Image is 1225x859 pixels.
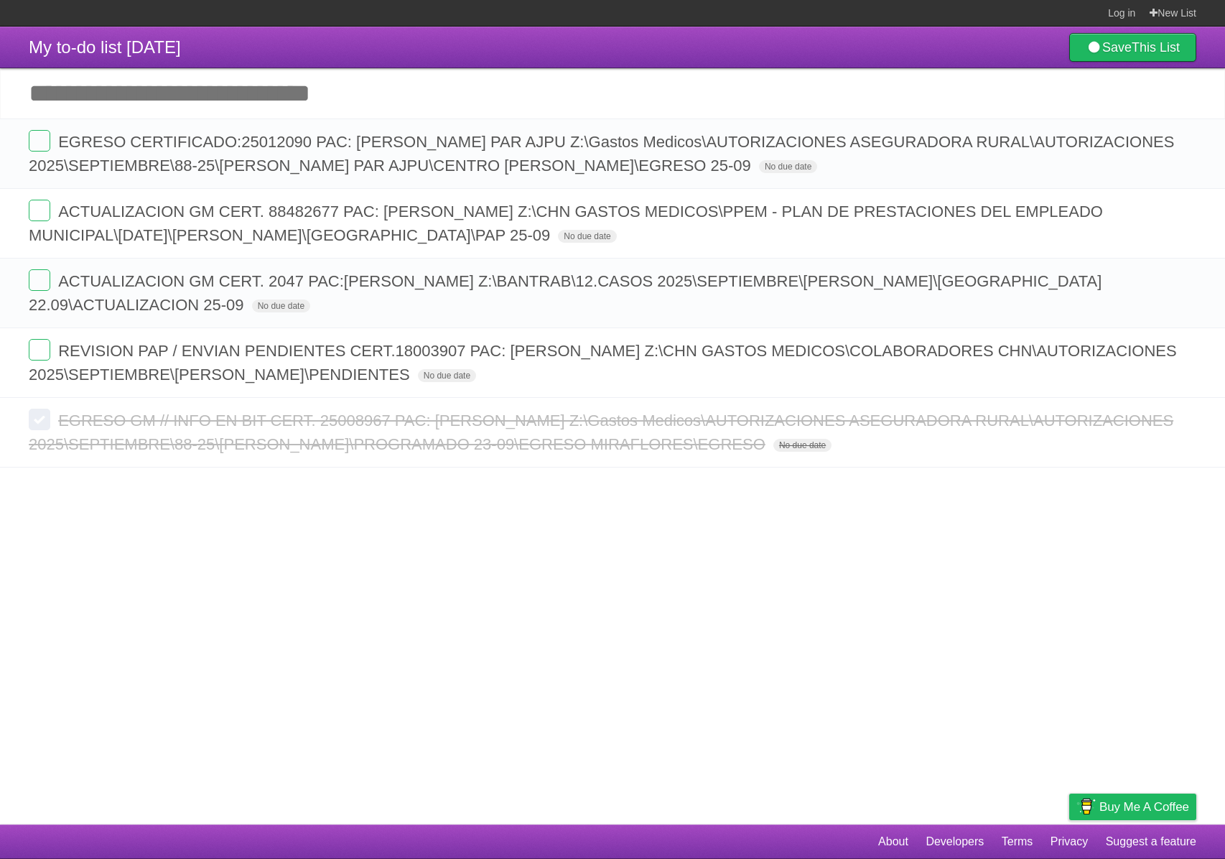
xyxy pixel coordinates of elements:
a: Privacy [1051,828,1088,855]
a: Buy me a coffee [1069,794,1196,820]
span: REVISION PAP / ENVIAN PENDIENTES CERT.18003907 PAC: [PERSON_NAME] Z:\CHN GASTOS MEDICOS\COLABORAD... [29,342,1177,384]
img: Buy me a coffee [1076,794,1096,819]
a: About [878,828,908,855]
label: Done [29,269,50,291]
span: No due date [773,439,832,452]
span: No due date [418,369,476,382]
b: This List [1132,40,1180,55]
label: Done [29,409,50,430]
span: Buy me a coffee [1099,794,1189,819]
span: No due date [558,230,616,243]
span: EGRESO GM // INFO EN BIT CERT. 25008967 PAC: [PERSON_NAME] Z:\Gastos Medicos\AUTORIZACIONES ASEGU... [29,412,1173,453]
a: Developers [926,828,984,855]
span: ACTUALIZACION GM CERT. 2047 PAC:[PERSON_NAME] Z:\BANTRAB\12.CASOS 2025\SEPTIEMBRE\[PERSON_NAME]\[... [29,272,1101,314]
span: My to-do list [DATE] [29,37,181,57]
a: SaveThis List [1069,33,1196,62]
a: Terms [1002,828,1033,855]
label: Done [29,130,50,152]
span: EGRESO CERTIFICADO:25012090 PAC: [PERSON_NAME] PAR AJPU Z:\Gastos Medicos\AUTORIZACIONES ASEGURAD... [29,133,1174,175]
span: No due date [759,160,817,173]
a: Suggest a feature [1106,828,1196,855]
span: No due date [252,300,310,312]
label: Done [29,339,50,361]
span: ACTUALIZACION GM CERT. 88482677 PAC: [PERSON_NAME] Z:\CHN GASTOS MEDICOS\PPEM - PLAN DE PRESTACIO... [29,203,1103,244]
label: Done [29,200,50,221]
